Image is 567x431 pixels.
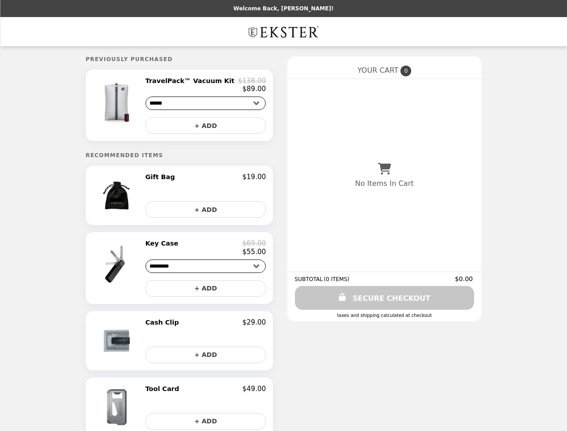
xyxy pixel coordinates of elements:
p: $138.00 [238,77,266,85]
span: SUBTOTAL [294,276,324,282]
p: Welcome Back, [PERSON_NAME]! [233,5,334,12]
span: ( 0 ITEMS ) [324,276,349,282]
p: No Items In Cart [355,179,413,188]
h2: Gift Bag [145,173,179,181]
h2: Key Case [145,239,182,247]
p: $89.00 [242,85,266,93]
p: $49.00 [242,385,266,393]
button: + ADD [145,201,266,218]
button: + ADD [145,117,266,134]
h2: Cash Clip [145,318,183,326]
h5: Previously Purchased [86,56,273,62]
span: 0 [400,66,411,76]
img: Tool Card [94,385,141,430]
img: Brand Logo [246,22,321,41]
span: $0.00 [455,275,474,282]
h2: Tool Card [145,385,183,393]
span: YOUR CART [357,66,398,75]
p: $19.00 [242,173,266,181]
p: $29.00 [242,318,266,326]
button: + ADD [145,280,266,297]
h2: TravelPack™ Vacuum Kit [145,77,238,85]
button: + ADD [145,413,266,430]
h5: Recommended Items [86,152,273,158]
p: $69.00 [242,239,266,247]
img: TravelPack™ Vacuum Kit [92,77,144,127]
select: Select a product variant [145,259,266,273]
select: Select a product variant [145,97,266,110]
div: Taxes and Shipping calculated at checkout [294,313,474,318]
button: + ADD [145,347,266,363]
img: Key Case [92,239,144,290]
img: Cash Clip [94,318,141,363]
p: $55.00 [242,248,266,256]
img: Gift Bag [94,173,141,218]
